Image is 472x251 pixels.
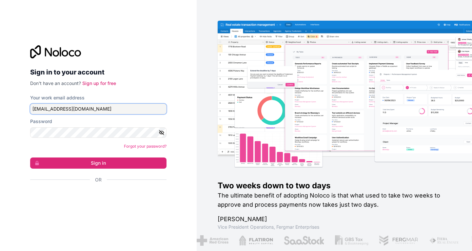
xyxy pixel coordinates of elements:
[335,235,368,246] img: /assets/gbstax-C-GtDUiK.png
[218,191,451,209] h2: The ultimate benefit of adopting Noloco is that what used to take two weeks to approve and proces...
[283,235,324,246] img: /assets/saastock-C6Zbiodz.png
[196,235,228,246] img: /assets/american-red-cross-BAupjrZR.png
[218,180,451,191] h1: Two weeks down to two days
[124,144,167,149] a: Forgot your password?
[378,235,418,246] img: /assets/fergmar-CudnrXN5.png
[30,66,167,78] h2: Sign in to your account
[239,235,273,246] img: /assets/flatiron-C8eUkumj.png
[30,94,85,101] label: Your work email address
[27,190,165,205] iframe: Sign in with Google Button
[30,118,52,125] label: Password
[30,104,167,114] input: Email address
[218,224,451,230] h1: Vice President Operations , Fergmar Enterprises
[218,215,451,224] h1: [PERSON_NAME]
[95,177,102,183] span: Or
[30,157,167,169] button: Sign in
[429,235,460,246] img: /assets/fiera-fwj2N5v4.png
[82,80,116,86] a: Sign up for free
[30,127,167,138] input: Password
[30,80,81,86] span: Don't have an account?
